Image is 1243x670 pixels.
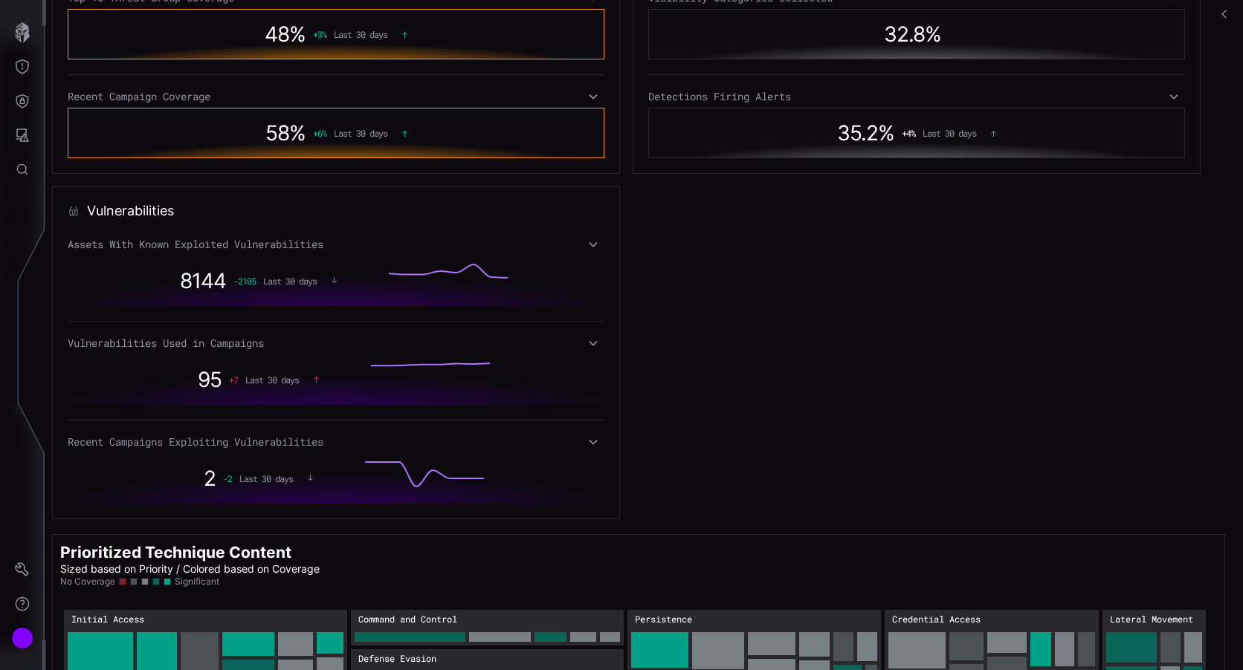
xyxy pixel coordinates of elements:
rect: Initial Access → Initial Access:Drive-by Compromise: 32 [278,632,313,656]
span: + 3 % [313,29,326,39]
span: 32.8 % [884,22,941,47]
span: Last 30 days [334,128,387,138]
rect: Command and Control: 206 [351,610,624,645]
div: Recent Campaigns Exploiting Vulnerabilities [68,435,604,449]
rect: Credential Access → Credential Access:Keylogging: 23 [1030,632,1051,666]
rect: Command and Control → Command and Control:Web Protocols: 50 [469,632,531,642]
rect: Credential Access → Credential Access:LSA Secrets: 20 [1078,632,1095,666]
rect: Lateral Movement → Lateral Movement:Software Deployment Tools: 22 [1160,632,1181,663]
div: Detections Firing Alerts [648,90,1185,103]
rect: Command and Control → Command and Control:Protocol Tunneling: 18 [600,632,620,642]
rect: Credential Access → Credential Access:Credentials In Files: 30 [949,632,984,660]
span: + 7 [229,374,238,385]
rect: Persistence → Persistence:Web Shell: 26 [799,632,830,657]
span: 95 [198,367,222,392]
rect: Lateral Movement → Lateral Movement:Remote Desktop Protocol: 50 [1106,632,1157,663]
rect: Persistence → Persistence:Local Accounts: 20 [857,632,877,661]
rect: Persistence → Persistence:Registry Run Keys / Startup Folder: 60 [692,632,744,669]
rect: Persistence → Persistence:Valid Accounts: 63 [631,632,688,668]
span: Last 30 days [334,29,387,39]
span: 8144 [180,268,226,293]
div: Assets With Known Exploited Vulnerabilities [68,238,604,251]
rect: Lateral Movement → Lateral Movement:Windows Remote Management: 20 [1184,632,1202,663]
span: 2 [204,466,216,491]
rect: Command and Control → Command and Control:Ingress Tool Transfer: 88 [355,632,465,642]
span: Last 30 days [263,276,317,286]
rect: Command and Control → Command and Control:Remote Access Tools: 27 [535,632,566,642]
span: 58 % [265,120,306,146]
rect: Credential Access → Credential Access:LSASS Memory: 62 [888,632,946,669]
rect: Command and Control → Command and Control:DNS: 23 [570,632,596,642]
span: + 6 % [313,128,326,138]
div: Vulnerabilities Used in Campaigns [68,336,604,350]
span: + 4 % [902,128,915,138]
span: 48 % [265,22,306,47]
p: Sized based on Priority / Colored based on Coverage [60,562,1217,576]
span: -2 [223,473,232,484]
rect: Persistence → Persistence:Account Manipulation: 36 [748,632,795,655]
rect: Credential Access → Credential Access:Kerberoasting: 22 [1055,632,1074,666]
rect: Initial Access → Initial Access:Spearphishing Link: 47 [222,632,274,656]
span: No Coverage [60,576,115,588]
rect: Initial Access → Initial Access:Phishing: 23 [317,632,343,654]
span: Last 30 days [239,473,293,484]
span: Last 30 days [245,374,299,385]
span: 35.2 % [837,120,894,146]
h2: Vulnerabilities [87,202,174,220]
span: -2105 [233,276,256,286]
span: Last 30 days [923,128,976,138]
div: Recent Campaign Coverage [68,90,604,103]
h2: Prioritized Technique Content [60,542,1217,562]
rect: Credential Access → Credential Access:Brute Force: 27 [987,632,1027,653]
rect: Persistence → Persistence:BITS Jobs: 20 [833,632,853,661]
span: Significant [175,576,219,588]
